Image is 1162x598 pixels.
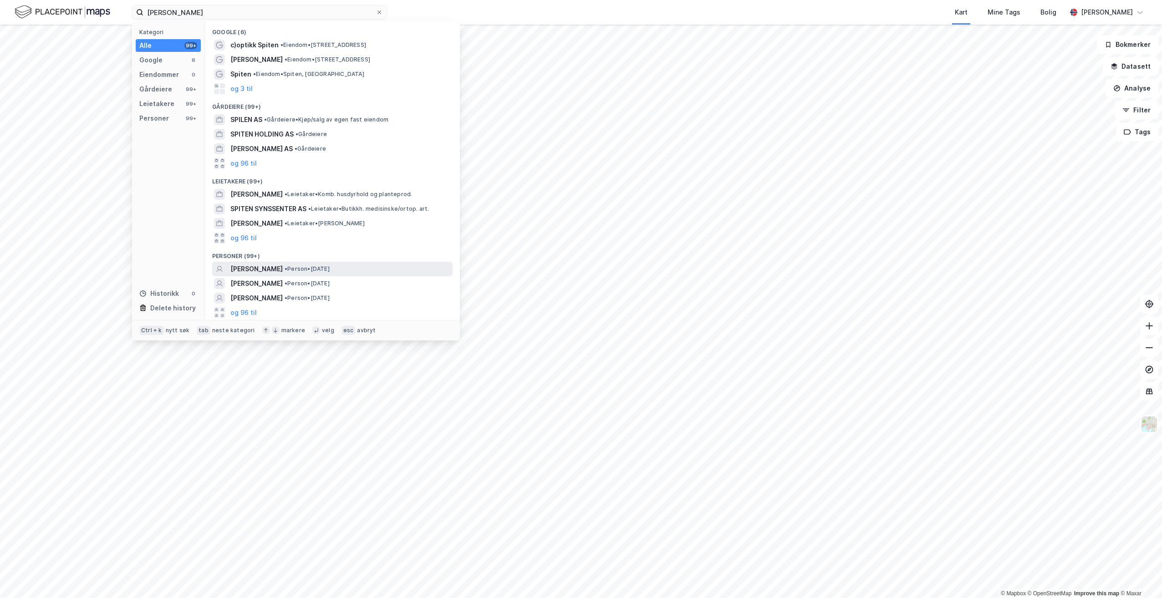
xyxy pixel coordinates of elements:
[280,41,283,48] span: •
[322,327,334,334] div: velg
[988,7,1020,18] div: Mine Tags
[285,280,287,287] span: •
[285,265,330,273] span: Person • [DATE]
[1028,590,1072,597] a: OpenStreetMap
[1116,123,1158,141] button: Tags
[285,191,412,198] span: Leietaker • Komb. husdyrhold og planteprod.
[281,327,305,334] div: markere
[139,40,152,51] div: Alle
[230,54,283,65] span: [PERSON_NAME]
[285,280,330,287] span: Person • [DATE]
[230,40,279,51] span: c)optikk Spiten
[139,29,201,35] div: Kategori
[230,189,283,200] span: [PERSON_NAME]
[184,42,197,49] div: 99+
[230,158,257,169] button: og 96 til
[205,245,460,262] div: Personer (99+)
[230,307,257,318] button: og 96 til
[184,115,197,122] div: 99+
[341,326,356,335] div: esc
[143,5,376,19] input: Søk på adresse, matrikkel, gårdeiere, leietakere eller personer
[1106,79,1158,97] button: Analyse
[264,116,267,123] span: •
[190,56,197,64] div: 6
[212,327,255,334] div: neste kategori
[230,69,251,80] span: Spiten
[1040,7,1056,18] div: Bolig
[139,326,164,335] div: Ctrl + k
[139,55,163,66] div: Google
[230,233,257,243] button: og 96 til
[1001,590,1026,597] a: Mapbox
[139,98,174,109] div: Leietakere
[955,7,968,18] div: Kart
[139,69,179,80] div: Eiendommer
[285,191,287,198] span: •
[295,145,297,152] span: •
[230,129,294,140] span: SPITEN HOLDING AS
[285,56,370,63] span: Eiendom • [STREET_ADDRESS]
[1097,35,1158,54] button: Bokmerker
[308,205,429,213] span: Leietaker • Butikkh. medisinske/ortop. art.
[1116,554,1162,598] iframe: Chat Widget
[230,218,283,229] span: [PERSON_NAME]
[230,203,306,214] span: SPITEN SYNSSENTER AS
[285,265,287,272] span: •
[264,116,388,123] span: Gårdeiere • Kjøp/salg av egen fast eiendom
[253,71,364,78] span: Eiendom • Spiten, [GEOGRAPHIC_DATA]
[205,171,460,187] div: Leietakere (99+)
[285,294,287,301] span: •
[230,114,262,125] span: SPILEN AS
[230,83,253,94] button: og 3 til
[308,205,311,212] span: •
[205,96,460,112] div: Gårdeiere (99+)
[1115,101,1158,119] button: Filter
[205,21,460,38] div: Google (6)
[139,288,179,299] div: Historikk
[139,113,169,124] div: Personer
[296,131,327,138] span: Gårdeiere
[280,41,366,49] span: Eiendom • [STREET_ADDRESS]
[184,86,197,93] div: 99+
[230,143,293,154] span: [PERSON_NAME] AS
[230,293,283,304] span: [PERSON_NAME]
[285,220,365,227] span: Leietaker • [PERSON_NAME]
[253,71,256,77] span: •
[139,84,172,95] div: Gårdeiere
[357,327,376,334] div: avbryt
[1116,554,1162,598] div: Kontrollprogram for chat
[285,56,287,63] span: •
[230,278,283,289] span: [PERSON_NAME]
[1103,57,1158,76] button: Datasett
[190,290,197,297] div: 0
[295,145,326,152] span: Gårdeiere
[285,220,287,227] span: •
[190,71,197,78] div: 0
[1141,416,1158,433] img: Z
[1081,7,1133,18] div: [PERSON_NAME]
[166,327,190,334] div: nytt søk
[296,131,298,137] span: •
[230,264,283,274] span: [PERSON_NAME]
[285,294,330,302] span: Person • [DATE]
[184,100,197,107] div: 99+
[197,326,210,335] div: tab
[15,4,110,20] img: logo.f888ab2527a4732fd821a326f86c7f29.svg
[150,303,196,314] div: Delete history
[1074,590,1119,597] a: Improve this map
